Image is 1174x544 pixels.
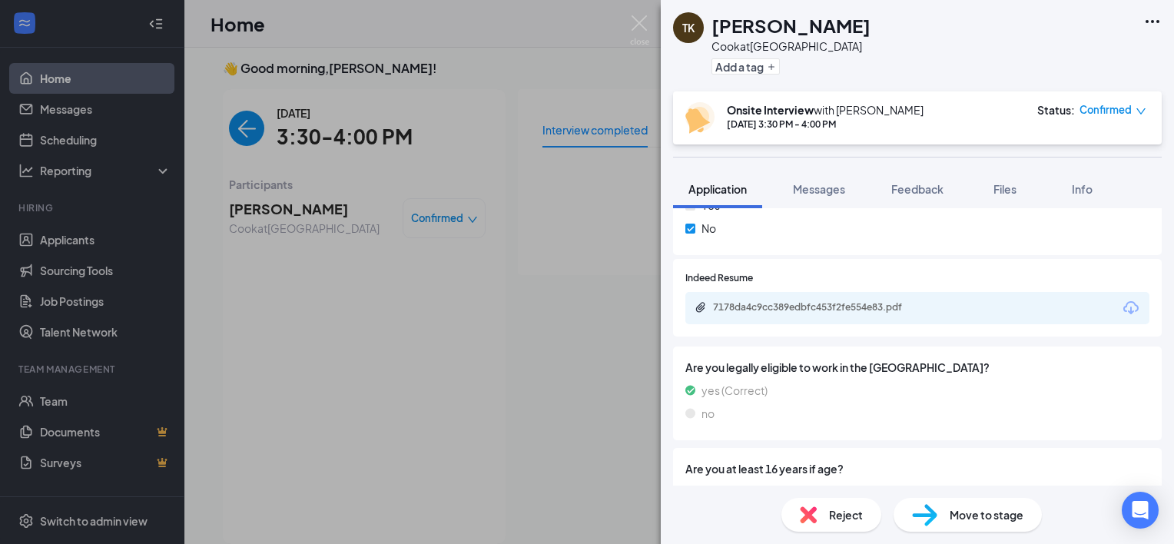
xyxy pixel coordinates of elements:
[950,506,1023,523] span: Move to stage
[1037,102,1075,118] div: Status :
[767,62,776,71] svg: Plus
[1143,12,1162,31] svg: Ellipses
[993,182,1016,196] span: Files
[727,118,924,131] div: [DATE] 3:30 PM - 4:00 PM
[695,301,944,316] a: Paperclip7178da4c9cc389edbfc453f2fe554e83.pdf
[701,382,768,399] span: yes (Correct)
[695,301,707,313] svg: Paperclip
[1122,299,1140,317] svg: Download
[711,12,871,38] h1: [PERSON_NAME]
[1136,106,1146,117] span: down
[793,182,845,196] span: Messages
[711,38,871,54] div: Cook at [GEOGRAPHIC_DATA]
[1122,492,1159,529] div: Open Intercom Messenger
[727,103,814,117] b: Onsite Interview
[682,20,695,35] div: TK
[711,58,780,75] button: PlusAdd a tag
[1072,182,1093,196] span: Info
[701,483,768,500] span: yes (Correct)
[685,460,1149,477] span: Are you at least 16 years if age?
[1079,102,1132,118] span: Confirmed
[713,301,928,313] div: 7178da4c9cc389edbfc453f2fe554e83.pdf
[701,220,716,237] span: No
[829,506,863,523] span: Reject
[688,182,747,196] span: Application
[701,405,715,422] span: no
[891,182,944,196] span: Feedback
[727,102,924,118] div: with [PERSON_NAME]
[685,359,1149,376] span: Are you legally eligible to work in the [GEOGRAPHIC_DATA]?
[685,271,753,286] span: Indeed Resume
